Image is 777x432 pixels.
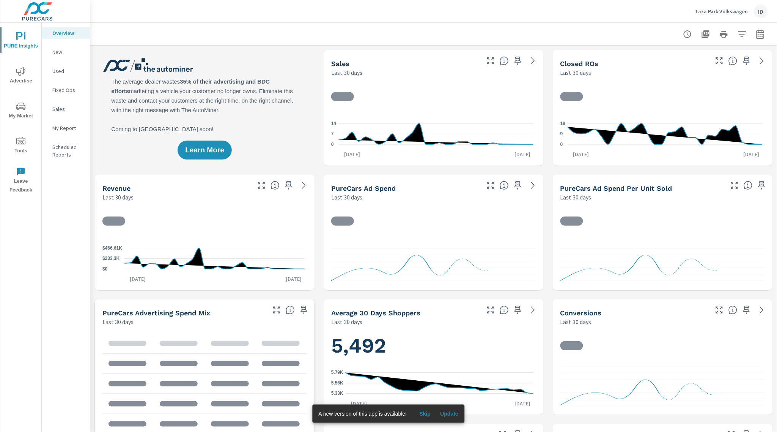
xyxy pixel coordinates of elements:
p: [DATE] [339,150,365,158]
span: Learn More [185,147,224,153]
div: Overview [42,27,90,39]
p: [DATE] [568,150,594,158]
span: Save this to your personalized report [741,304,753,316]
span: A new version of this app is available! [319,411,407,417]
text: 7 [331,131,334,137]
p: [DATE] [738,150,765,158]
button: Update [437,408,461,420]
span: Skip [416,410,434,417]
span: Save this to your personalized report [512,55,524,67]
span: Save this to your personalized report [741,55,753,67]
span: Save this to your personalized report [512,179,524,191]
text: $466.61K [102,245,122,251]
p: Last 30 days [560,193,591,202]
h5: Revenue [102,184,131,192]
span: This table looks at how you compare to the amount of budget you spend per channel as opposed to y... [286,305,295,315]
p: Last 30 days [331,317,362,326]
span: Save this to your personalized report [298,304,310,316]
p: Taza Park Volkswagen [695,8,748,15]
p: Sales [52,105,84,113]
h5: Sales [331,60,349,68]
div: My Report [42,122,90,134]
a: See more details in report [527,304,539,316]
button: Make Fullscreen [484,179,497,191]
div: Scheduled Reports [42,141,90,160]
span: My Market [3,102,39,120]
p: My Report [52,124,84,132]
h1: 5,492 [331,333,536,359]
span: Save this to your personalized report [512,304,524,316]
button: Learn More [178,141,231,160]
span: Update [440,410,458,417]
span: Number of Repair Orders Closed by the selected dealership group over the selected time range. [So... [728,56,738,65]
button: Select Date Range [753,27,768,42]
p: Last 30 days [331,193,362,202]
text: 5.79K [331,370,343,375]
text: 0 [560,142,563,147]
p: Last 30 days [560,317,591,326]
h5: Closed ROs [560,60,599,68]
text: 18 [560,121,566,126]
button: Make Fullscreen [484,304,497,316]
p: Used [52,67,84,75]
p: [DATE] [280,275,307,283]
div: Fixed Ops [42,84,90,96]
div: Sales [42,103,90,115]
button: Make Fullscreen [713,55,725,67]
p: Last 30 days [560,68,591,77]
a: See more details in report [756,304,768,316]
p: [DATE] [510,150,536,158]
a: See more details in report [298,179,310,191]
span: The number of dealer-specified goals completed by a visitor. [Source: This data is provided by th... [728,305,738,315]
text: 5.33K [331,391,343,396]
span: A rolling 30 day total of daily Shoppers on the dealership website, averaged over the selected da... [500,305,509,315]
button: Skip [413,408,437,420]
span: Total sales revenue over the selected date range. [Source: This data is sourced from the dealer’s... [271,181,280,190]
div: New [42,46,90,58]
text: 5.56K [331,381,343,386]
div: ID [754,5,768,18]
a: See more details in report [527,55,539,67]
span: Average cost of advertising per each vehicle sold at the dealer over the selected date range. The... [744,181,753,190]
a: See more details in report [756,55,768,67]
p: Scheduled Reports [52,143,84,158]
button: "Export Report to PDF" [698,27,713,42]
span: Leave Feedback [3,167,39,195]
p: [DATE] [346,400,372,407]
a: See more details in report [527,179,539,191]
div: nav menu [0,23,41,198]
text: $0 [102,266,108,272]
span: Save this to your personalized report [283,179,295,191]
p: Last 30 days [102,193,134,202]
div: Used [42,65,90,77]
span: Advertise [3,67,39,85]
button: Apply Filters [735,27,750,42]
h5: Average 30 Days Shoppers [331,309,420,317]
span: Save this to your personalized report [756,179,768,191]
p: Fixed Ops [52,86,84,94]
p: [DATE] [510,400,536,407]
button: Make Fullscreen [728,179,741,191]
p: New [52,48,84,56]
text: 9 [560,131,563,137]
button: Make Fullscreen [713,304,725,316]
span: Total cost of media for all PureCars channels for the selected dealership group over the selected... [500,181,509,190]
span: Number of vehicles sold by the dealership over the selected date range. [Source: This data is sou... [500,56,509,65]
h5: Conversions [560,309,602,317]
button: Make Fullscreen [271,304,283,316]
h5: PureCars Ad Spend Per Unit Sold [560,184,672,192]
p: Last 30 days [102,317,134,326]
text: $233.3K [102,256,120,261]
p: Last 30 days [331,68,362,77]
button: Print Report [716,27,731,42]
text: 14 [331,121,337,126]
span: Tools [3,137,39,155]
span: PURE Insights [3,32,39,51]
p: Overview [52,29,84,37]
button: Make Fullscreen [255,179,267,191]
p: [DATE] [124,275,151,283]
h5: PureCars Ad Spend [331,184,396,192]
text: 0 [331,142,334,147]
button: Make Fullscreen [484,55,497,67]
h5: PureCars Advertising Spend Mix [102,309,210,317]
